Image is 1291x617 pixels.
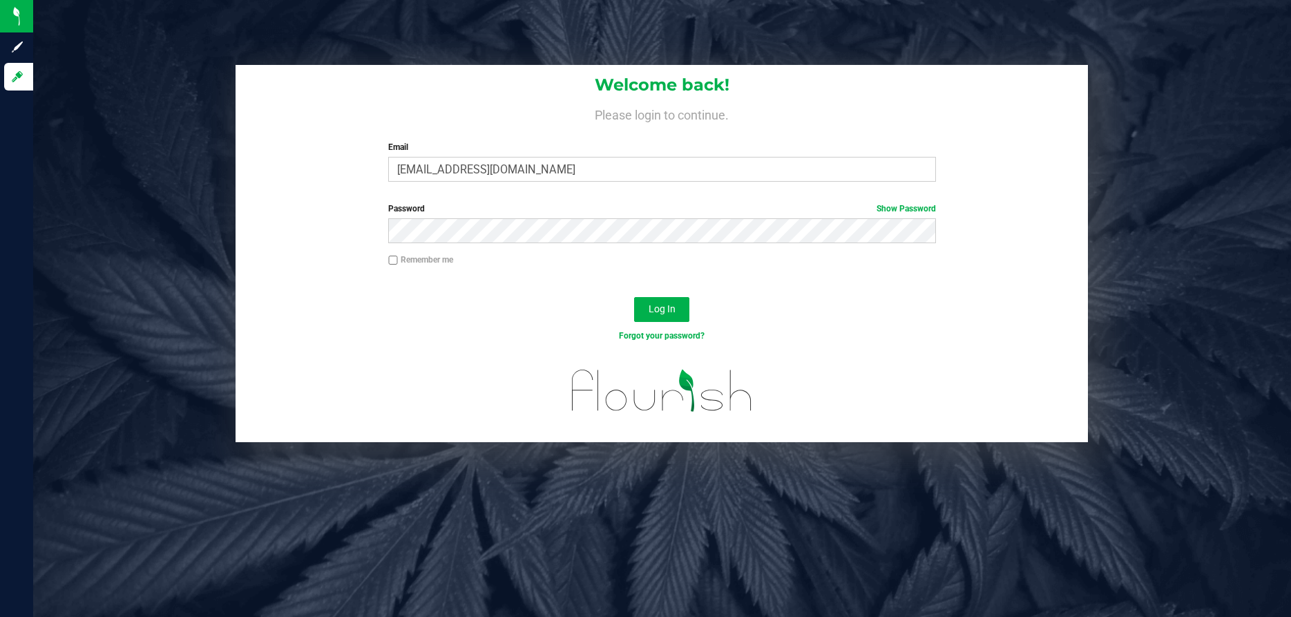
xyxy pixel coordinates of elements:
inline-svg: Log in [10,70,24,84]
button: Log In [634,297,689,322]
a: Forgot your password? [619,331,705,341]
span: Log In [649,303,676,314]
h1: Welcome back! [236,76,1088,94]
img: flourish_logo.svg [555,357,768,425]
label: Email [388,141,936,153]
a: Show Password [877,204,936,213]
inline-svg: Sign up [10,40,24,54]
span: Password [388,204,425,213]
input: Remember me [388,256,398,265]
h4: Please login to continue. [236,105,1088,122]
label: Remember me [388,254,453,266]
